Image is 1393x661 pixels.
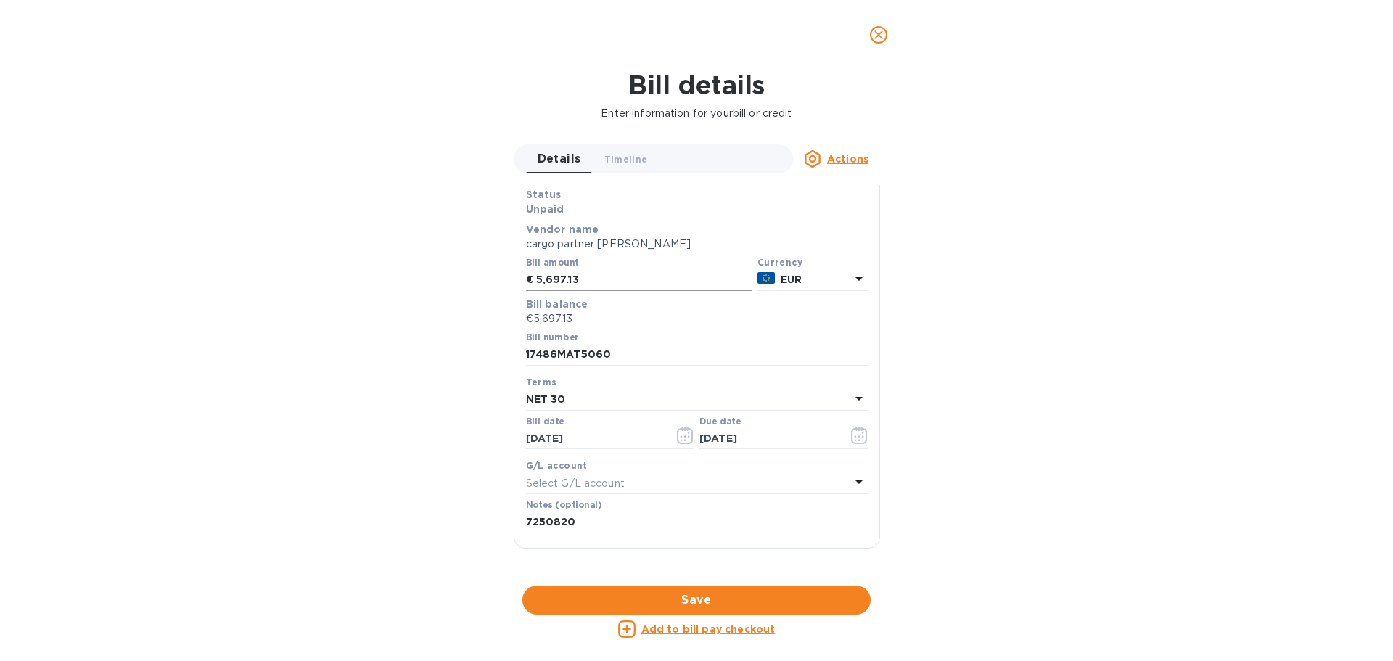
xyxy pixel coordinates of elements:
[757,257,802,268] b: Currency
[534,591,859,609] span: Save
[526,269,536,291] div: €
[526,344,868,366] input: Enter bill number
[604,152,648,167] span: Timeline
[781,274,802,285] b: EUR
[526,259,578,268] label: Bill amount
[526,202,868,216] p: Unpaid
[699,428,837,450] input: Due date
[526,223,599,235] b: Vendor name
[12,70,1381,100] h1: Bill details
[699,417,741,426] label: Due date
[526,237,868,252] p: cargo partner [PERSON_NAME]
[526,333,578,342] label: Bill number
[827,153,868,165] u: Actions
[522,586,871,615] button: Save
[861,17,896,52] button: close
[538,149,581,169] span: Details
[526,501,602,510] label: Notes (optional)
[526,298,588,310] b: Bill balance
[526,189,562,200] b: Status
[536,269,752,291] input: € Enter bill amount
[526,512,868,533] input: Enter notes
[526,476,625,491] p: Select G/L account
[526,417,564,426] label: Bill date
[12,106,1381,121] p: Enter information for your bill or credit
[526,377,557,387] b: Terms
[641,623,776,635] u: Add to bill pay checkout
[526,460,588,471] b: G/L account
[526,311,868,327] p: €5,697.13
[526,428,663,450] input: Select date
[526,393,566,405] b: NET 30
